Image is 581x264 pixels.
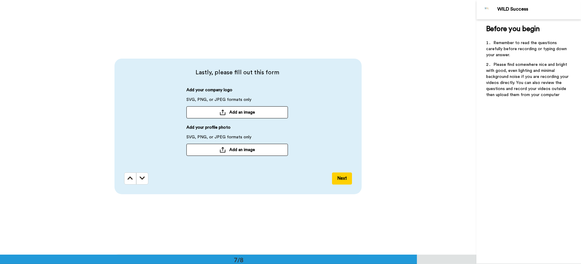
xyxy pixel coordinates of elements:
span: Lastly, please fill out this form [124,68,350,77]
button: Add an image [186,106,288,118]
button: Next [332,172,352,185]
div: 7/8 [224,256,253,264]
span: SVG, PNG, or JPEG formats only [186,134,251,144]
span: Remember to read the questions carefully before recording or typing down your answer. [486,41,568,57]
span: SVG, PNG, or JPEG formats only [186,97,251,106]
span: Add an image [229,109,255,115]
span: Add an image [229,147,255,153]
button: Add an image [186,144,288,156]
div: WILD Success [497,6,581,12]
span: Before you begin [486,25,540,33]
span: Add your company logo [186,87,232,97]
img: Profile Image [480,2,494,17]
span: Please find somewhere nice and bright with good, even lighting and minimal background noise if yo... [486,63,570,97]
span: Add your profile photo [186,124,231,134]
